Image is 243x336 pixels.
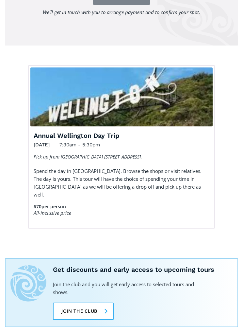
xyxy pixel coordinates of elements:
[34,153,209,160] p: Pick up from [GEOGRAPHIC_DATA] [STREET_ADDRESS].
[34,167,209,198] p: Spend the day in [GEOGRAPHIC_DATA]. Browse the shops or visit relatives. The day is yours. This t...
[34,210,209,216] div: All-inclusive price
[41,203,66,210] div: per person
[34,203,41,210] div: $70
[53,280,203,296] p: Join the club and you will get early access to selected tours and shows.
[59,141,100,148] div: 7:30am - 5:30pm
[30,67,212,126] img: Wellington
[53,303,114,320] a: Join the club
[34,131,209,140] h3: Annual Wellington Day Trip
[53,265,233,274] h5: Get discounts and early access to upcoming tours
[34,141,50,148] div: [DATE]
[43,8,200,16] div: We’ll get in touch with you to arrange payment and to confirm your spot.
